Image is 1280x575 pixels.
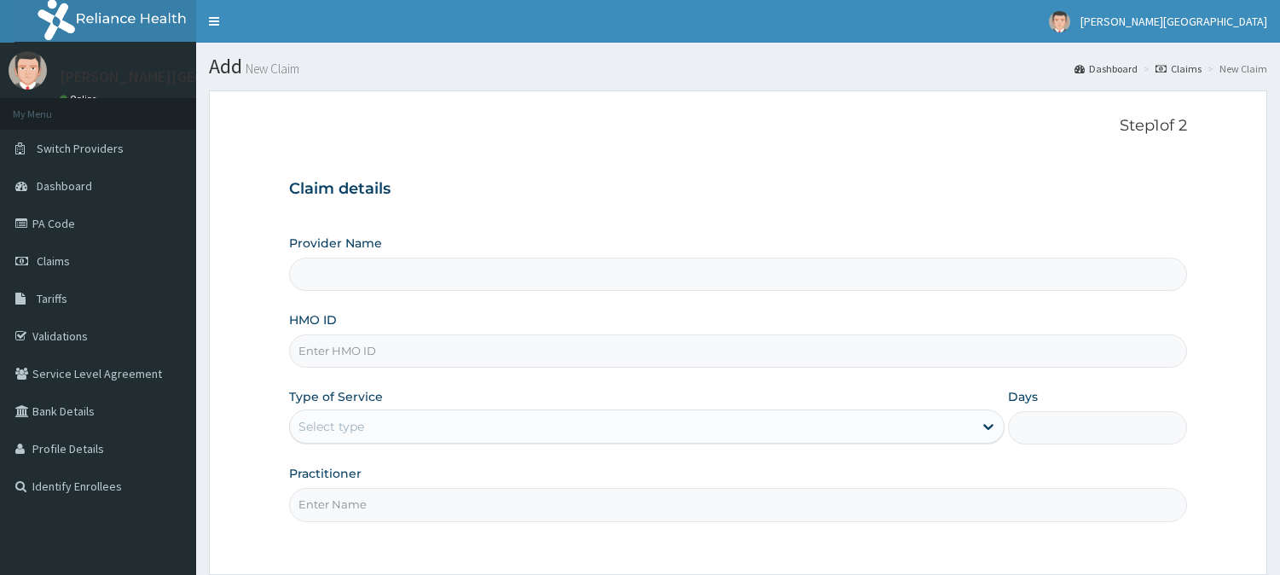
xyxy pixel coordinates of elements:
[9,51,47,90] img: User Image
[1203,61,1267,76] li: New Claim
[37,141,124,156] span: Switch Providers
[1074,61,1138,76] a: Dashboard
[298,418,364,435] div: Select type
[209,55,1267,78] h1: Add
[289,334,1187,368] input: Enter HMO ID
[1008,388,1038,405] label: Days
[1155,61,1202,76] a: Claims
[289,180,1187,199] h3: Claim details
[289,465,362,482] label: Practitioner
[1049,11,1070,32] img: User Image
[289,117,1187,136] p: Step 1 of 2
[289,235,382,252] label: Provider Name
[289,488,1187,521] input: Enter Name
[37,253,70,269] span: Claims
[60,69,312,84] p: [PERSON_NAME][GEOGRAPHIC_DATA]
[242,62,299,75] small: New Claim
[289,388,383,405] label: Type of Service
[37,291,67,306] span: Tariffs
[289,311,337,328] label: HMO ID
[60,93,101,105] a: Online
[1080,14,1267,29] span: [PERSON_NAME][GEOGRAPHIC_DATA]
[37,178,92,194] span: Dashboard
